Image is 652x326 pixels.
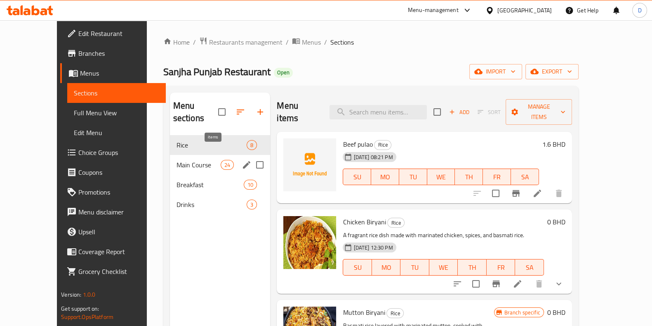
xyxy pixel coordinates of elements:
[486,171,508,183] span: FR
[60,222,166,242] a: Upsell
[402,171,424,183] span: TU
[67,103,166,123] a: Full Menu View
[60,24,166,43] a: Edit Restaurant
[372,259,401,276] button: MO
[163,62,271,81] span: Sanjha Punjab Restaurant
[431,171,452,183] span: WE
[173,100,219,124] h2: Menu sections
[330,105,427,119] input: search
[67,83,166,103] a: Sections
[472,106,506,119] span: Select section first
[429,259,458,276] button: WE
[78,167,159,177] span: Coupons
[346,262,368,274] span: SU
[60,242,166,262] a: Coverage Report
[487,259,515,276] button: FR
[244,181,257,189] span: 10
[213,103,231,121] span: Select all sections
[549,183,569,203] button: delete
[388,218,404,228] span: Rice
[74,88,159,98] span: Sections
[497,6,552,15] div: [GEOGRAPHIC_DATA]
[74,108,159,118] span: Full Menu View
[529,274,549,294] button: delete
[231,102,250,122] span: Sort sections
[170,132,271,218] nav: Menu sections
[78,48,159,58] span: Branches
[525,64,579,79] button: export
[61,289,81,300] span: Version:
[542,138,565,150] h6: 1.6 BHD
[483,169,511,185] button: FR
[74,128,159,138] span: Edit Menu
[247,200,257,209] div: items
[199,37,282,48] a: Restaurants management
[60,162,166,182] a: Coupons
[177,180,244,190] span: Breakfast
[247,201,257,209] span: 3
[283,216,336,269] img: Chicken Biryani
[386,308,404,318] div: Rice
[343,169,371,185] button: SU
[374,140,391,150] div: Rice
[532,188,542,198] a: Edit menu item
[350,153,396,161] span: [DATE] 08:21 PM
[506,99,572,125] button: Manage items
[374,171,396,183] span: MO
[399,169,427,185] button: TU
[476,67,515,77] span: import
[244,180,257,190] div: items
[506,183,526,203] button: Branch-specific-item
[346,171,368,183] span: SU
[324,37,327,47] li: /
[487,185,504,202] span: Select to update
[78,29,159,38] span: Edit Restaurant
[404,262,426,274] span: TU
[283,138,336,191] img: Beef pulao
[350,244,396,252] span: [DATE] 12:30 PM
[458,171,480,183] span: TH
[427,169,455,185] button: WE
[78,207,159,217] span: Menu disclaimer
[286,37,289,47] li: /
[371,169,399,185] button: MO
[515,259,544,276] button: SA
[61,312,113,322] a: Support.OpsPlatform
[170,175,271,195] div: Breakfast10
[247,141,257,149] span: 8
[512,102,565,122] span: Manage items
[209,37,282,47] span: Restaurants management
[78,227,159,237] span: Upsell
[446,106,472,119] button: Add
[455,169,483,185] button: TH
[554,279,564,289] svg: Show Choices
[78,148,159,157] span: Choice Groups
[469,64,522,79] button: import
[78,247,159,257] span: Coverage Report
[400,259,429,276] button: TU
[78,267,159,276] span: Grocery Checklist
[343,138,372,150] span: Beef pulao
[518,262,541,274] span: SA
[292,37,321,48] a: Menus
[343,306,385,319] span: Mutton Biryani
[170,135,271,155] div: Rice8
[177,200,247,209] div: Drinks
[501,309,544,316] span: Branch specific
[330,37,354,47] span: Sections
[490,262,512,274] span: FR
[177,160,221,170] div: Main Course
[467,275,485,293] span: Select to update
[60,143,166,162] a: Choice Groups
[170,195,271,214] div: Drinks3
[448,107,470,117] span: Add
[511,169,539,185] button: SA
[461,262,483,274] span: TH
[343,216,386,228] span: Chicken Biryani
[513,279,523,289] a: Edit menu item
[343,259,372,276] button: SU
[428,103,446,121] span: Select section
[447,274,467,294] button: sort-choices
[446,106,472,119] span: Add item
